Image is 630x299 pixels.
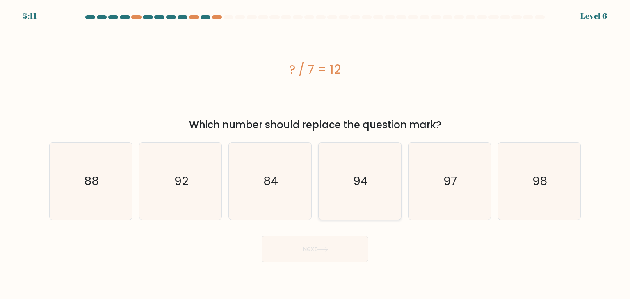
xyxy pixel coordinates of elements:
div: 5:11 [23,10,37,22]
div: ? / 7 = 12 [49,60,581,79]
text: 88 [84,173,99,189]
text: 92 [174,173,188,189]
text: 84 [264,173,278,189]
div: Which number should replace the question mark? [54,118,576,132]
button: Next [262,236,368,262]
text: 98 [532,173,547,189]
text: 94 [353,173,368,189]
text: 97 [443,173,457,189]
div: Level 6 [580,10,607,22]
